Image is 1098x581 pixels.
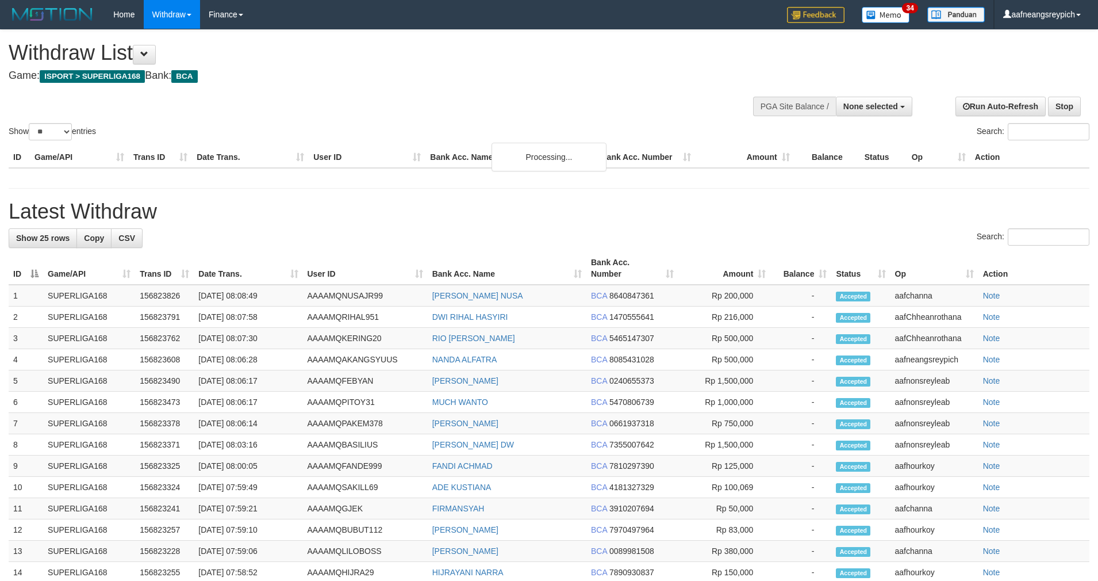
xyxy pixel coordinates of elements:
[129,147,192,168] th: Trans ID
[609,525,654,534] span: Copy 7970497964 to clipboard
[192,147,309,168] th: Date Trans.
[836,568,870,578] span: Accepted
[194,392,302,413] td: [DATE] 08:06:17
[135,498,194,519] td: 156823241
[43,456,135,477] td: SUPERLIGA168
[609,461,654,471] span: Copy 7810297390 to clipboard
[983,355,1000,364] a: Note
[303,307,428,328] td: AAAAMQRIHAL951
[432,525,498,534] a: [PERSON_NAME]
[9,6,96,23] img: MOTION_logo.png
[591,461,607,471] span: BCA
[609,376,654,385] span: Copy 0240655373 to clipboard
[303,434,428,456] td: AAAAMQBASILIUS
[194,498,302,519] td: [DATE] 07:59:21
[591,334,607,343] span: BCA
[770,349,831,370] td: -
[609,291,654,300] span: Copy 8640847361 to clipboard
[194,434,302,456] td: [DATE] 08:03:16
[843,102,898,111] span: None selected
[432,440,514,449] a: [PERSON_NAME] DW
[836,398,870,408] span: Accepted
[194,328,302,349] td: [DATE] 08:07:30
[678,541,770,562] td: Rp 380,000
[983,334,1000,343] a: Note
[678,498,770,519] td: Rp 50,000
[770,285,831,307] td: -
[890,434,978,456] td: aafnonsreyleab
[43,413,135,434] td: SUPERLIGA168
[9,519,43,541] td: 12
[9,147,30,168] th: ID
[696,147,794,168] th: Amount
[194,307,302,328] td: [DATE] 08:07:58
[983,483,1000,492] a: Note
[836,547,870,557] span: Accepted
[609,397,654,407] span: Copy 5470806739 to clipboard
[609,355,654,364] span: Copy 8085431028 to clipboard
[135,519,194,541] td: 156823257
[983,419,1000,428] a: Note
[836,356,870,365] span: Accepted
[609,440,654,449] span: Copy 7355007642 to clipboard
[432,355,497,364] a: NANDA ALFATRA
[76,228,112,248] a: Copy
[16,234,70,243] span: Show 25 rows
[194,252,302,285] th: Date Trans.: activate to sort column ascending
[43,498,135,519] td: SUPERLIGA168
[432,397,488,407] a: MUCH WANTO
[135,285,194,307] td: 156823826
[927,7,985,22] img: panduan.png
[591,483,607,492] span: BCA
[432,419,498,428] a: [PERSON_NAME]
[43,370,135,392] td: SUPERLIGA168
[770,498,831,519] td: -
[591,440,607,449] span: BCA
[135,477,194,498] td: 156823324
[591,546,607,556] span: BCA
[890,328,978,349] td: aafChheanrothana
[84,234,104,243] span: Copy
[135,392,194,413] td: 156823473
[9,285,43,307] td: 1
[836,526,870,536] span: Accepted
[303,370,428,392] td: AAAAMQFEBYAN
[9,456,43,477] td: 9
[9,413,43,434] td: 7
[983,397,1000,407] a: Note
[432,334,515,343] a: RIO [PERSON_NAME]
[43,285,135,307] td: SUPERLIGA168
[983,525,1000,534] a: Note
[591,419,607,428] span: BCA
[794,147,860,168] th: Balance
[9,541,43,562] td: 13
[194,456,302,477] td: [DATE] 08:00:05
[194,519,302,541] td: [DATE] 07:59:10
[678,328,770,349] td: Rp 500,000
[836,377,870,387] span: Accepted
[432,568,504,577] a: HIJRAYANI NARRA
[43,252,135,285] th: Game/API: activate to sort column ascending
[836,441,870,450] span: Accepted
[303,328,428,349] td: AAAAMQKERING20
[678,285,770,307] td: Rp 200,000
[9,328,43,349] td: 3
[890,498,978,519] td: aafchanna
[890,456,978,477] td: aafhourkoy
[787,7,844,23] img: Feedback.jpg
[770,307,831,328] td: -
[678,392,770,413] td: Rp 1,000,000
[303,519,428,541] td: AAAAMQBUBUT112
[194,541,302,562] td: [DATE] 07:59:06
[902,3,917,13] span: 34
[678,456,770,477] td: Rp 125,000
[432,312,508,322] a: DWI RIHAL HASYIRI
[770,434,831,456] td: -
[309,147,425,168] th: User ID
[40,70,145,83] span: ISPORT > SUPERLIGA168
[591,568,607,577] span: BCA
[609,504,654,513] span: Copy 3910207694 to clipboard
[43,392,135,413] td: SUPERLIGA168
[970,147,1089,168] th: Action
[43,477,135,498] td: SUPERLIGA168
